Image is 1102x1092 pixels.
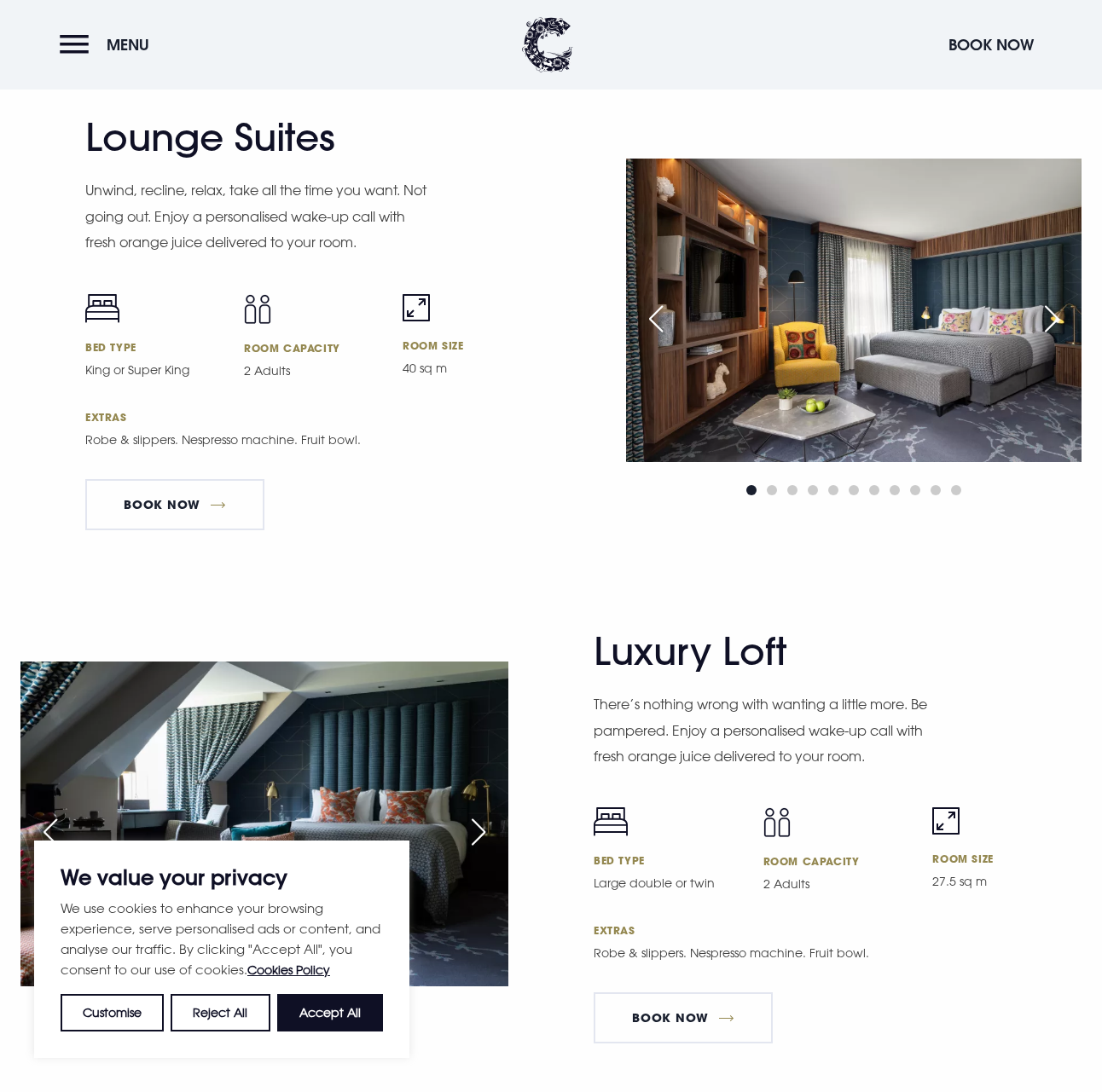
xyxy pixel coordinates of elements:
span: Go to slide 9 [910,485,920,495]
img: Bed icon [85,294,119,323]
button: Accept All [277,994,383,1031]
div: Next slide [457,813,500,851]
button: Menu [60,26,158,63]
h6: Extras [594,923,1082,937]
img: Room size icon [403,294,430,321]
a: Book Now [594,992,773,1043]
span: Go to slide 2 [767,485,777,495]
img: Capacity icon [244,294,271,324]
h6: Room Size [932,852,1082,865]
img: Hotel in Bangor Northern Ireland [626,159,1082,462]
button: Customise [61,994,164,1031]
p: Unwind, recline, relax, take all the time you want. Not going out. Enjoy a personalised wake-up c... [85,177,435,255]
h6: Room Capacity [244,341,382,355]
h6: Room Size [403,338,541,352]
p: Robe & slippers. Nespresso machine. Fruit bowl. [594,944,943,962]
h2: Luxury Loft [594,629,926,674]
span: Go to slide 3 [787,485,797,495]
p: 27.5 sq m [932,872,1082,891]
div: We value your privacy [34,841,409,1058]
p: 2 Adults [763,875,913,893]
h6: Extras [85,410,541,424]
p: We value your privacy [61,867,383,887]
img: Room size icon [932,807,960,835]
p: There’s nothing wrong with wanting a little more. Be pampered. Enjoy a personalised wake-up call ... [594,691,943,769]
h6: Bed Type [594,853,743,867]
img: Clandeboye Lodge [522,17,573,72]
img: Bed icon [594,807,628,836]
div: Previous slide [29,813,72,851]
h6: Bed Type [85,340,223,354]
a: Book Now [85,479,264,530]
span: Go to slide 10 [931,485,941,495]
h6: Room Capacity [763,854,913,868]
span: Go to slide 1 [746,485,757,495]
p: We use cookies to enhance your browsing experience, serve personalised ads or content, and analys... [61,898,383,980]
h2: Lounge Suites [85,115,418,160]
span: Go to slide 5 [828,485,838,495]
p: King or Super King [85,361,223,379]
p: Robe & slippers. Nespresso machine. Fruit bowl. [85,430,435,449]
p: 2 Adults [244,361,382,380]
span: Go to slide 6 [849,485,859,495]
button: Book Now [940,26,1042,63]
img: Capacity icon [763,807,791,837]
div: Next slide [1030,300,1073,338]
p: 40 sq m [403,359,541,378]
span: Menu [107,35,149,55]
p: Large double or twin [594,874,743,893]
span: Go to slide 11 [951,485,961,495]
span: Go to slide 8 [890,485,900,495]
button: Reject All [171,994,270,1031]
img: Luxury-Loft-room-2025.jpg [20,662,508,986]
span: Go to slide 4 [808,485,818,495]
div: Previous slide [635,300,677,338]
span: Go to slide 7 [869,485,879,495]
a: Cookies Policy [247,962,330,977]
